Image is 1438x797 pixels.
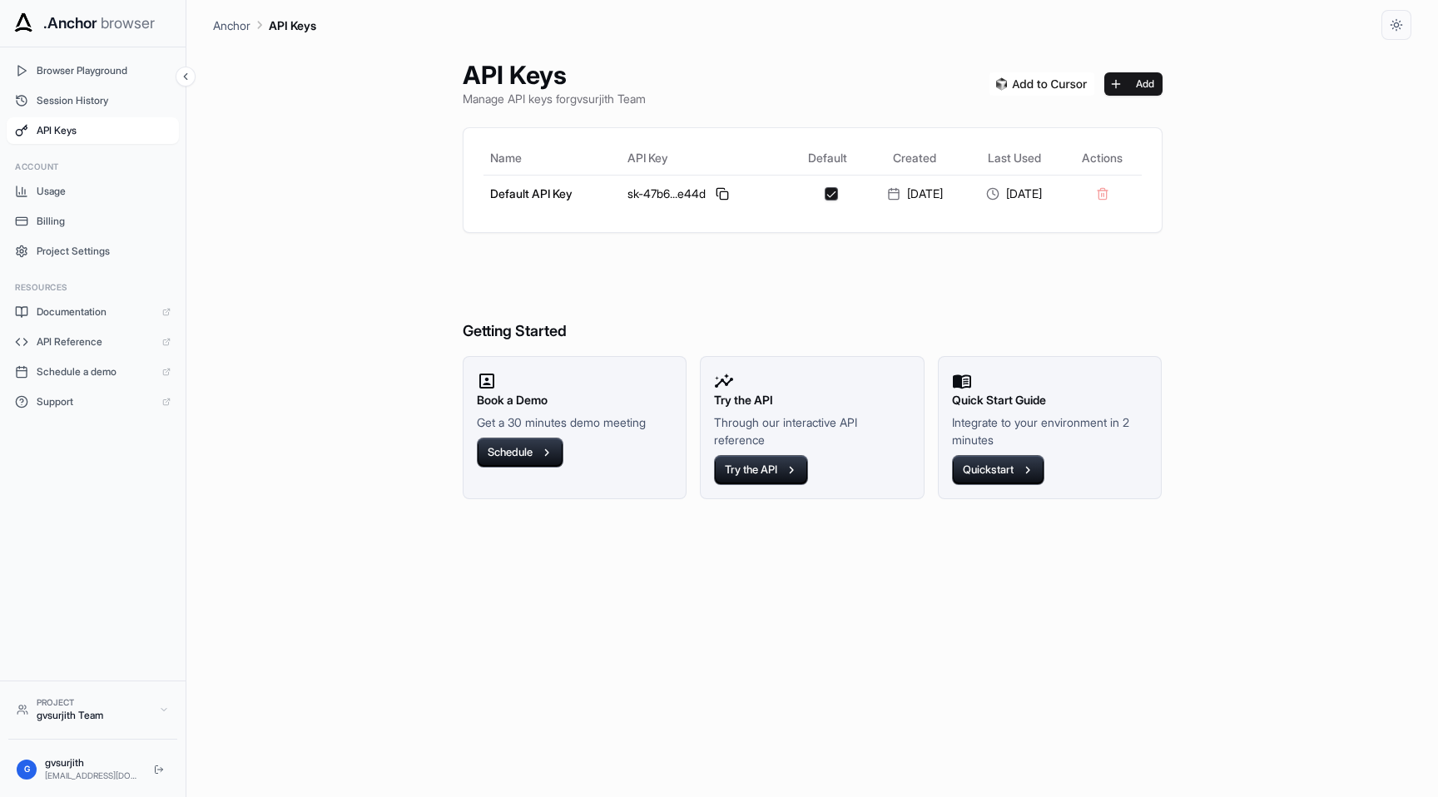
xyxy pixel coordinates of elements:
a: API Reference [7,329,179,355]
span: Usage [37,185,171,198]
span: Schedule a demo [37,365,154,379]
h1: API Keys [463,60,646,90]
button: Projectgvsurjith Team [8,690,177,729]
span: Project Settings [37,245,171,258]
button: Try the API [714,455,808,485]
span: API Keys [37,124,171,137]
button: Schedule [477,438,563,468]
a: Support [7,389,179,415]
button: API Keys [7,117,179,144]
span: Session History [37,94,171,107]
p: Integrate to your environment in 2 minutes [952,413,1148,448]
button: Logout [149,760,169,780]
span: browser [101,12,155,35]
div: [DATE] [971,186,1057,202]
nav: breadcrumb [213,16,316,34]
div: [EMAIL_ADDRESS][DOMAIN_NAME] [45,770,141,782]
span: G [24,763,30,775]
h2: Try the API [714,391,910,409]
p: Get a 30 minutes demo meeting [477,413,673,431]
div: Project [37,696,151,709]
img: Add anchorbrowser MCP server to Cursor [989,72,1094,96]
button: Collapse sidebar [176,67,196,87]
div: sk-47b6...e44d [627,184,784,204]
th: Last Used [964,141,1064,175]
button: Copy API key [712,184,732,204]
span: .Anchor [43,12,97,35]
button: Billing [7,208,179,235]
button: Quickstart [952,455,1044,485]
th: Created [865,141,964,175]
span: Billing [37,215,171,228]
span: Support [37,395,154,408]
a: Schedule a demo [7,359,179,385]
h3: Account [15,161,171,173]
span: Documentation [37,305,154,319]
div: gvsurjith Team [37,709,151,722]
a: Documentation [7,299,179,325]
h3: Resources [15,281,171,294]
h6: Getting Started [463,253,1163,344]
td: Default API Key [483,175,621,212]
h2: Quick Start Guide [952,391,1148,409]
th: API Key [621,141,791,175]
p: Manage API keys for gvsurjith Team [463,90,646,107]
th: Actions [1064,141,1141,175]
button: Project Settings [7,238,179,265]
h2: Book a Demo [477,391,673,409]
span: API Reference [37,335,154,349]
p: API Keys [269,17,316,34]
img: Anchor Icon [10,10,37,37]
button: Session History [7,87,179,114]
button: Add [1104,72,1163,96]
span: Browser Playground [37,64,171,77]
th: Default [790,141,865,175]
p: Anchor [213,17,250,34]
th: Name [483,141,621,175]
button: Usage [7,178,179,205]
p: Through our interactive API reference [714,413,910,448]
div: [DATE] [872,186,958,202]
button: Browser Playground [7,57,179,84]
div: gvsurjith [45,756,141,770]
